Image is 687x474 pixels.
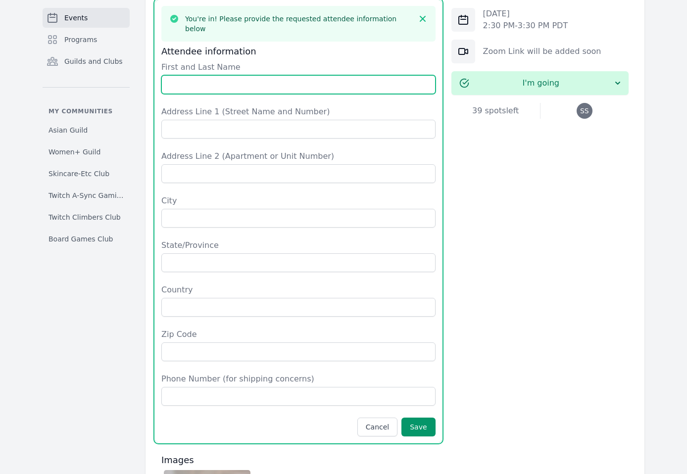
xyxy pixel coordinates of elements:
[357,418,397,436] button: Cancel
[43,230,130,248] a: Board Games Club
[469,77,613,89] span: I'm going
[161,239,436,251] label: State/Province
[161,46,436,57] h3: Attendee information
[43,107,130,115] p: My communities
[64,13,88,23] span: Events
[451,71,629,95] button: I'm going
[161,150,436,162] label: Address Line 2 (Apartment or Unit Number)
[64,35,97,45] span: Programs
[43,121,130,139] a: Asian Guild
[161,329,436,340] label: Zip Code
[161,195,436,207] label: City
[64,56,123,66] span: Guilds and Clubs
[43,8,130,248] nav: Sidebar
[43,30,130,49] a: Programs
[161,373,436,385] label: Phone Number (for shipping concerns)
[185,14,412,34] h3: You're in! Please provide the requested attendee information below
[43,8,130,28] a: Events
[161,284,436,296] label: Country
[49,234,113,244] span: Board Games Club
[161,454,436,466] h3: Images
[483,20,568,32] p: 2:30 PM - 3:30 PM PDT
[49,125,88,135] span: Asian Guild
[43,143,130,161] a: Women+ Guild
[49,169,109,179] span: Skincare-Etc Club
[161,61,436,73] label: First and Last Name
[580,107,589,114] span: SS
[43,208,130,226] a: Twitch Climbers Club
[49,147,100,157] span: Women+ Guild
[451,105,540,117] div: 39 spots left
[401,418,435,436] button: Save
[161,106,436,118] label: Address Line 1 (Street Name and Number)
[49,190,124,200] span: Twitch A-Sync Gaming (TAG) Club
[43,187,130,204] a: Twitch A-Sync Gaming (TAG) Club
[483,8,568,20] p: [DATE]
[483,47,601,56] a: Zoom Link will be added soon
[49,212,121,222] span: Twitch Climbers Club
[43,165,130,183] a: Skincare-Etc Club
[43,51,130,71] a: Guilds and Clubs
